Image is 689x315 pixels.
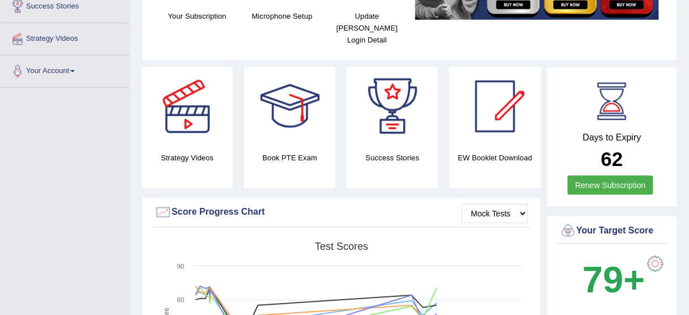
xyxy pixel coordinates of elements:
[244,152,335,164] h4: Book PTE Exam
[245,10,319,22] h4: Microphone Setup
[160,10,234,22] h4: Your Subscription
[177,263,184,270] text: 90
[177,296,184,303] text: 60
[315,241,368,252] tspan: Test scores
[449,152,541,164] h4: EW Booklet Download
[1,23,130,52] a: Strategy Videos
[601,148,623,170] b: 62
[560,133,665,143] h4: Days to Expiry
[347,152,438,164] h4: Success Stories
[568,176,653,195] a: Renew Subscription
[142,152,233,164] h4: Strategy Videos
[1,56,130,84] a: Your Account
[330,10,404,46] h4: Update [PERSON_NAME] Login Detail
[560,223,665,240] div: Your Target Score
[582,259,645,300] b: 79+
[155,204,528,221] div: Score Progress Chart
